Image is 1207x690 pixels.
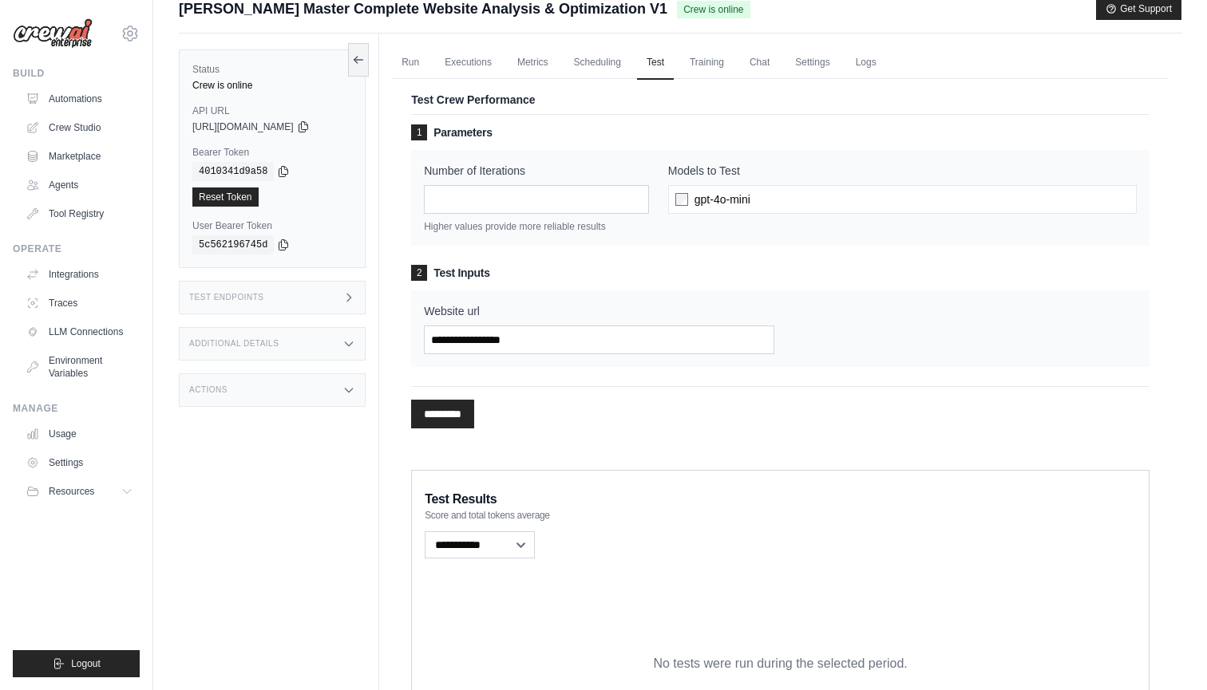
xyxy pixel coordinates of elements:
h3: Actions [189,385,228,395]
label: Status [192,63,352,76]
iframe: Chat Widget [1127,613,1207,690]
h3: Additional Details [189,339,279,349]
span: Resources [49,485,94,498]
p: No tests were run during the selected period. [653,654,907,673]
div: Operate [13,242,140,255]
label: User Bearer Token [192,219,352,232]
a: Tool Registry [19,201,140,227]
code: 4010341d9a58 [192,162,274,181]
a: Settings [19,450,140,475]
a: Chat [740,46,779,80]
a: Metrics [508,46,558,80]
label: Models to Test [668,163,1137,179]
h3: Test Inputs [411,265,1150,281]
a: Environment Variables [19,348,140,386]
p: Test Crew Performance [411,92,1150,108]
img: Logo [13,18,93,49]
a: Marketplace [19,144,140,169]
span: Score and total tokens average [425,509,550,522]
a: Integrations [19,262,140,287]
a: Automations [19,86,140,112]
label: Website url [424,303,774,319]
a: Crew Studio [19,115,140,140]
a: Logs [846,46,886,80]
p: Higher values provide more reliable results [424,220,649,233]
a: Reset Token [192,187,259,207]
h3: Test Endpoints [189,293,264,302]
a: Agents [19,172,140,198]
label: Number of Iterations [424,163,649,179]
a: Executions [435,46,501,80]
div: Manage [13,402,140,415]
div: Crew is online [192,79,352,92]
h3: Parameters [411,124,1150,140]
span: gpt-4o-mini [695,191,750,207]
span: 2 [411,265,427,281]
div: Build [13,67,140,80]
code: 5c562196745d [192,235,274,254]
a: Test [637,46,674,80]
button: Resources [19,479,140,504]
label: API URL [192,104,352,117]
a: LLM Connections [19,319,140,345]
button: Logout [13,650,140,677]
a: Usage [19,421,140,447]
a: Run [392,46,429,80]
span: [URL][DOMAIN_NAME] [192,120,294,133]
a: Traces [19,290,140,316]
span: Crew is online [677,1,750,18]
span: 1 [411,124,427,140]
a: Training [680,46,734,80]
span: Logout [71,657,101,670]
a: Settings [786,46,839,80]
label: Bearer Token [192,146,352,159]
a: Scheduling [564,46,631,80]
span: Test Results [425,490,497,509]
